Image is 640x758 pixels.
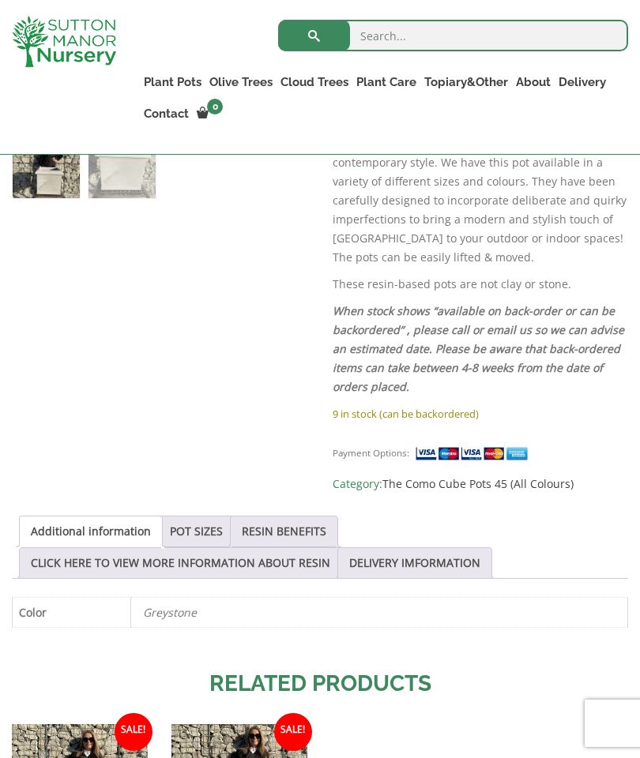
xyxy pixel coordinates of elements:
a: Olive Trees [205,71,277,93]
h2: Related products [12,667,628,700]
a: Cloud Trees [277,71,352,93]
em: When stock shows “available on back-order or can be backordered” , please call or email us so we ... [333,303,624,394]
table: Product Details [12,597,628,628]
p: Greystone [143,598,616,627]
a: Additional information [31,516,151,546]
span: Sale! [115,713,152,751]
span: Category: [333,475,628,493]
img: The Como Cube Pot 45 Colour Grey Stone [13,131,80,198]
a: Plant Pots [140,71,205,93]
a: DELIVERY IMFORMATION [349,548,480,578]
a: About [512,71,555,93]
span: 0 [207,99,223,114]
a: Plant Care [352,71,420,93]
a: Topiary&Other [420,71,512,93]
span: Sale! [274,713,312,751]
img: payment supported [415,445,533,462]
a: CLICK HERE TO VIEW MORE INFORMATION ABOUT RESIN [31,548,330,578]
a: Delivery [555,71,610,93]
p: These resin-based pots are not clay or stone. [333,275,628,294]
a: The Como Cube Pots 45 (All Colours) [382,476,574,491]
a: POT SIZES [170,516,223,546]
a: RESIN BENEFITS [242,516,326,546]
a: 0 [193,103,228,125]
th: Color [13,597,131,627]
img: logo [12,16,116,67]
p: 9 in stock (can be backordered) [333,404,628,423]
input: Search... [278,20,628,51]
small: Payment Options: [333,447,409,459]
a: Contact [140,103,193,125]
p: The Como Cube Pot range offers a unique and contemporary style. We have this pot available in a v... [333,134,628,267]
img: The Como Cube Pot 45 Colour Grey Stone - Image 2 [88,131,156,198]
